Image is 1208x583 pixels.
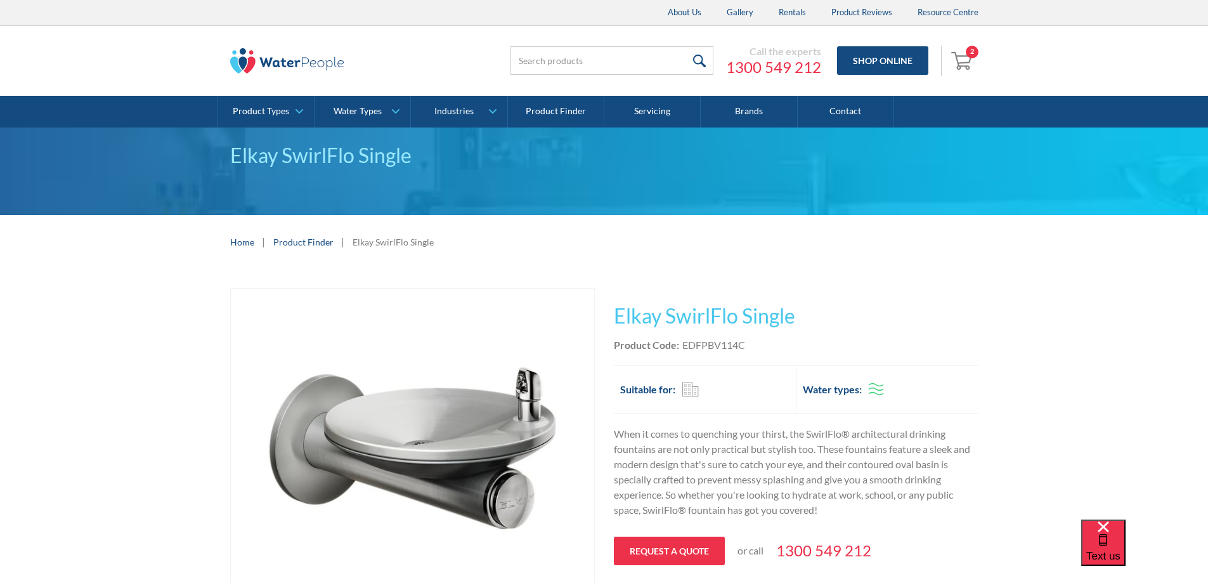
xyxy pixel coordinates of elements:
[966,46,978,58] div: 2
[682,337,745,353] div: EDFPBV114C
[620,382,675,397] h2: Suitable for:
[837,46,928,75] a: Shop Online
[776,541,871,560] span: 1300 549 212
[776,539,871,562] a: 1300 549 212
[951,50,975,70] img: shopping cart
[411,96,507,128] a: Industries
[614,339,679,351] strong: Product Code:
[798,96,894,128] a: Contact
[726,45,821,58] div: Call the experts
[233,106,289,117] div: Product Types
[273,235,334,249] a: Product Finder
[726,58,821,76] span: 1300 549 212
[737,543,763,558] p: or call
[315,96,410,128] a: Water Types
[340,234,346,249] div: |
[614,426,978,518] p: When it comes to quenching your thirst, the SwirlFlo® architectural drinking fountains are not on...
[510,46,713,75] input: Search products
[614,301,978,331] h1: Elkay SwirlFlo Single
[334,106,382,117] div: Water Types
[230,48,344,74] img: The Water People
[726,58,821,77] a: 1300 549 212
[218,96,314,128] a: Product Types
[434,106,474,117] div: Industries
[948,46,978,76] a: Open cart containing 2 items
[230,140,978,171] div: Elkay SwirlFlo Single
[803,382,862,397] h2: Water types:
[230,235,254,249] a: Home
[604,96,701,128] a: Servicing
[353,235,434,249] div: Elkay SwirlFlo Single
[261,234,267,249] div: |
[614,537,725,565] a: Request a quote
[1081,520,1208,583] iframe: podium webchat widget bubble
[508,96,604,128] a: Product Finder
[701,96,797,128] a: Brands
